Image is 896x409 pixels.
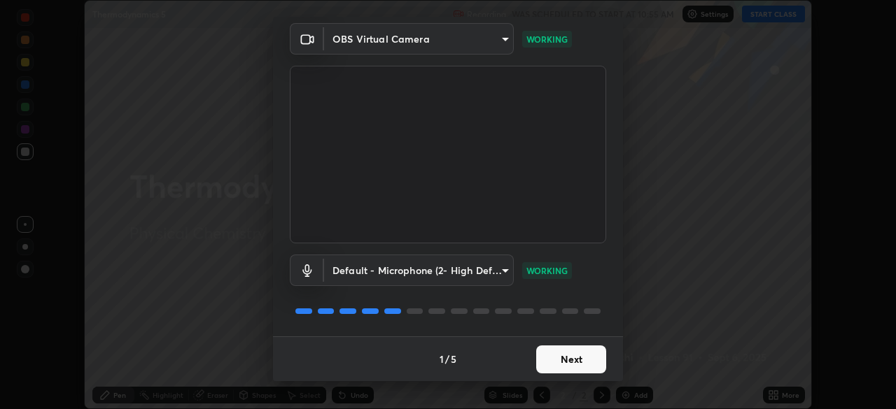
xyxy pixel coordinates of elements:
[324,254,514,286] div: OBS Virtual Camera
[440,352,444,366] h4: 1
[324,23,514,55] div: OBS Virtual Camera
[526,264,568,277] p: WORKING
[451,352,456,366] h4: 5
[445,352,449,366] h4: /
[536,345,606,373] button: Next
[526,33,568,45] p: WORKING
